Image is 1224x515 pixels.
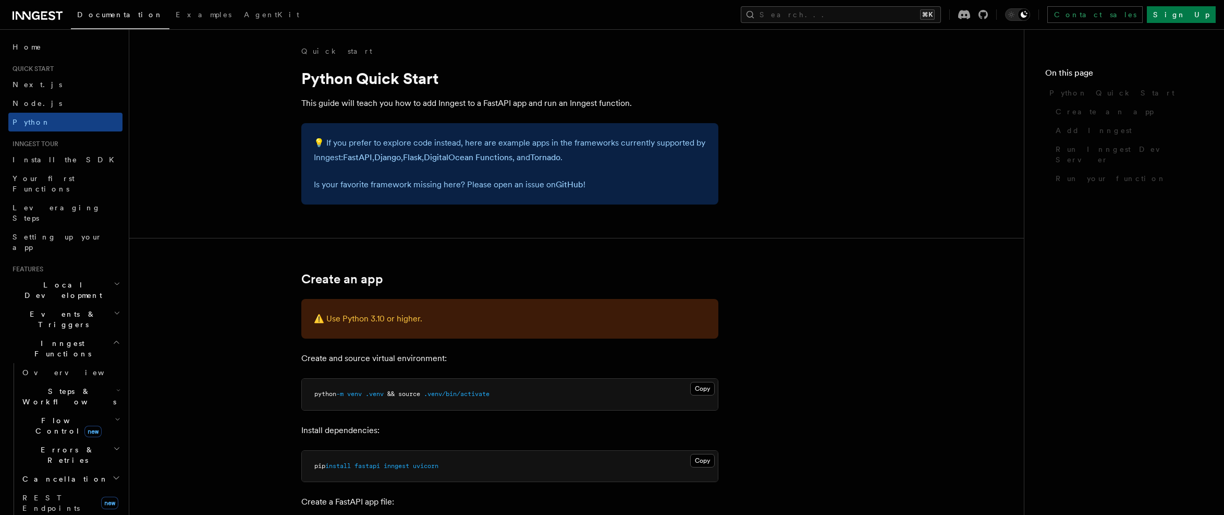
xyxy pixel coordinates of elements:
a: GitHub [556,179,583,189]
span: Features [8,265,43,273]
span: Add Inngest [1056,125,1132,136]
p: 💡 If you prefer to explore code instead, here are example apps in the frameworks currently suppor... [314,136,706,165]
a: Overview [18,363,123,382]
span: fastapi [354,462,380,470]
span: Documentation [77,10,163,19]
span: Home [13,42,42,52]
span: Install the SDK [13,155,120,164]
span: Run your function [1056,173,1166,184]
button: Local Development [8,276,123,305]
button: Events & Triggers [8,305,123,334]
span: new [84,426,102,437]
a: AgentKit [238,3,305,28]
span: Leveraging Steps [13,203,101,222]
span: REST Endpoints [22,494,80,512]
a: Home [8,38,123,56]
a: Quick start [301,46,372,56]
span: AgentKit [244,10,299,19]
span: Python Quick Start [1049,88,1174,98]
a: Flask [403,152,422,162]
button: Search...⌘K [741,6,941,23]
span: Setting up your app [13,233,102,251]
a: Setting up your app [8,227,123,257]
a: Add Inngest [1051,121,1203,140]
p: Is your favorite framework missing here? Please open an issue on ! [314,177,706,192]
p: Create and source virtual environment: [301,351,718,366]
a: Install the SDK [8,150,123,169]
a: FastAPI [343,152,372,162]
span: Events & Triggers [8,309,114,330]
kbd: ⌘K [920,9,935,20]
a: Next.js [8,75,123,94]
button: Flow Controlnew [18,411,123,440]
span: venv [347,390,362,398]
p: ⚠️ Use Python 3.10 or higher. [314,312,706,326]
span: Next.js [13,80,62,89]
span: Inngest tour [8,140,58,148]
span: inngest [384,462,409,470]
a: Python Quick Start [1045,83,1203,102]
span: Local Development [8,280,114,301]
a: Sign Up [1147,6,1216,23]
a: Run Inngest Dev Server [1051,140,1203,169]
span: Python [13,118,51,126]
a: Node.js [8,94,123,113]
span: Quick start [8,65,54,73]
span: source [398,390,420,398]
button: Copy [690,382,715,396]
span: install [325,462,351,470]
span: Inngest Functions [8,338,113,359]
span: -m [336,390,344,398]
span: Run Inngest Dev Server [1056,144,1203,165]
button: Toggle dark mode [1005,8,1030,21]
a: Leveraging Steps [8,198,123,227]
p: Install dependencies: [301,423,718,438]
p: Create a FastAPI app file: [301,495,718,509]
h1: Python Quick Start [301,69,718,88]
span: Errors & Retries [18,445,113,465]
a: Examples [169,3,238,28]
a: Python [8,113,123,131]
a: Contact sales [1047,6,1143,23]
span: Node.js [13,99,62,107]
button: Cancellation [18,470,123,488]
button: Steps & Workflows [18,382,123,411]
span: .venv/bin/activate [424,390,489,398]
a: Create an app [1051,102,1203,121]
a: Django [374,152,401,162]
span: && [387,390,395,398]
span: Flow Control [18,415,115,436]
p: This guide will teach you how to add Inngest to a FastAPI app and run an Inngest function. [301,96,718,111]
span: new [101,497,118,509]
a: Documentation [71,3,169,29]
span: Examples [176,10,231,19]
button: Errors & Retries [18,440,123,470]
span: python [314,390,336,398]
button: Inngest Functions [8,334,123,363]
span: pip [314,462,325,470]
a: Your first Functions [8,169,123,198]
a: Run your function [1051,169,1203,188]
span: Your first Functions [13,174,75,193]
h4: On this page [1045,67,1203,83]
span: Overview [22,368,130,377]
a: Tornado [530,152,560,162]
span: uvicorn [413,462,438,470]
span: Steps & Workflows [18,386,116,407]
a: Create an app [301,272,383,286]
span: .venv [365,390,384,398]
button: Copy [690,454,715,468]
span: Create an app [1056,106,1154,117]
span: Cancellation [18,474,108,484]
a: DigitalOcean Functions [424,152,512,162]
